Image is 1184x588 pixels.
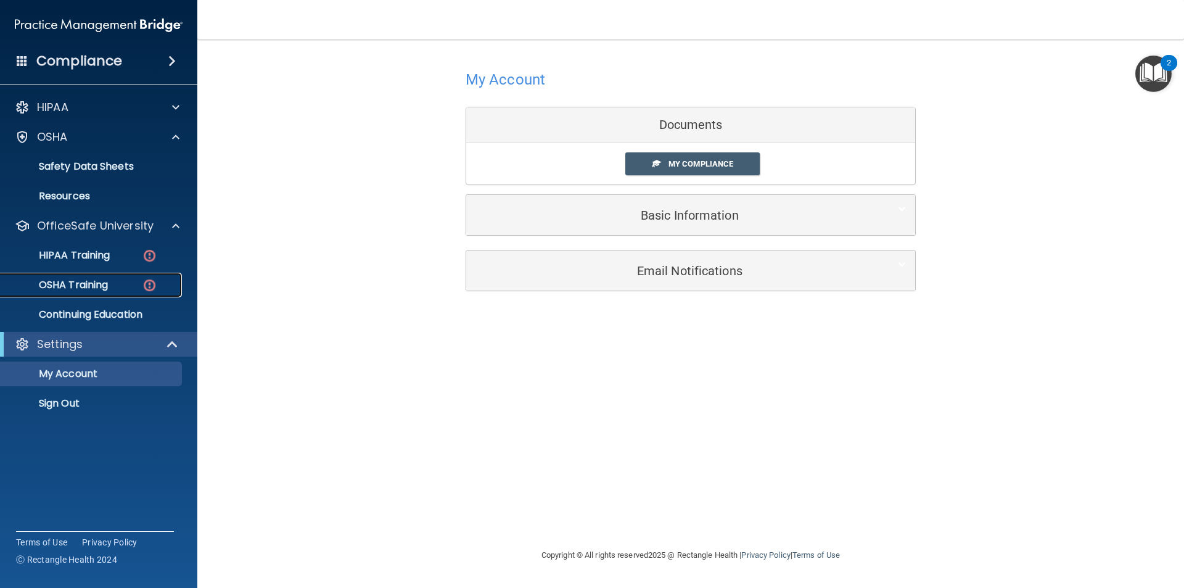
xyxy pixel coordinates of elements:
a: Terms of Use [792,550,840,560]
p: My Account [8,368,176,380]
p: OSHA [37,130,68,144]
p: Sign Out [8,397,176,410]
div: Documents [466,107,915,143]
a: HIPAA [15,100,179,115]
a: Email Notifications [475,257,906,284]
a: Terms of Use [16,536,67,549]
div: 2 [1167,63,1171,79]
div: Copyright © All rights reserved 2025 @ Rectangle Health | | [466,536,916,575]
p: Safety Data Sheets [8,160,176,173]
p: HIPAA [37,100,68,115]
h5: Basic Information [475,209,868,222]
h5: Email Notifications [475,264,868,278]
p: OSHA Training [8,279,108,291]
p: Resources [8,190,176,202]
img: danger-circle.6113f641.png [142,248,157,263]
h4: Compliance [36,52,122,70]
p: HIPAA Training [8,249,110,262]
img: danger-circle.6113f641.png [142,278,157,293]
span: Ⓒ Rectangle Health 2024 [16,553,117,566]
a: Privacy Policy [741,550,790,560]
a: OfficeSafe University [15,218,179,233]
p: Continuing Education [8,308,176,321]
button: Open Resource Center, 2 new notifications [1135,56,1172,92]
a: Basic Information [475,201,906,229]
span: My Compliance [668,159,733,168]
iframe: Drift Widget Chat Controller [1122,503,1169,550]
a: OSHA [15,130,179,144]
p: OfficeSafe University [37,218,154,233]
h4: My Account [466,72,545,88]
a: Privacy Policy [82,536,138,549]
a: Settings [15,337,179,352]
p: Settings [37,337,83,352]
img: PMB logo [15,13,183,38]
